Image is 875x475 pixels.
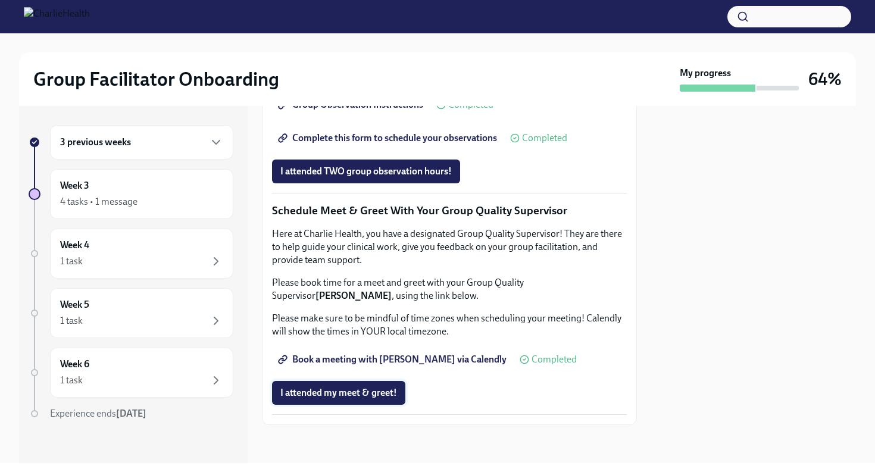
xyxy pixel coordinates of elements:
[272,381,405,405] button: I attended my meet & greet!
[60,195,137,208] div: 4 tasks • 1 message
[272,126,505,150] a: Complete this form to schedule your observations
[33,67,279,91] h2: Group Facilitator Onboarding
[29,288,233,338] a: Week 51 task
[680,67,731,80] strong: My progress
[522,133,567,143] span: Completed
[60,374,83,387] div: 1 task
[60,314,83,327] div: 1 task
[280,387,397,399] span: I attended my meet & greet!
[50,125,233,160] div: 3 previous weeks
[24,7,90,26] img: CharlieHealth
[60,255,83,268] div: 1 task
[272,276,627,302] p: Please book time for a meet and greet with your Group Quality Supervisor , using the link below.
[272,203,627,218] p: Schedule Meet & Greet With Your Group Quality Supervisor
[29,229,233,279] a: Week 41 task
[272,227,627,267] p: Here at Charlie Health, you have a designated Group Quality Supervisor! They are there to help gu...
[60,298,89,311] h6: Week 5
[280,165,452,177] span: I attended TWO group observation hours!
[116,408,146,419] strong: [DATE]
[272,348,515,371] a: Book a meeting with [PERSON_NAME] via Calendly
[280,354,507,365] span: Book a meeting with [PERSON_NAME] via Calendly
[532,355,577,364] span: Completed
[60,136,131,149] h6: 3 previous weeks
[315,290,392,301] strong: [PERSON_NAME]
[280,132,497,144] span: Complete this form to schedule your observations
[60,179,89,192] h6: Week 3
[808,68,842,90] h3: 64%
[60,358,89,371] h6: Week 6
[29,348,233,398] a: Week 61 task
[448,100,493,110] span: Completed
[29,169,233,219] a: Week 34 tasks • 1 message
[60,239,89,252] h6: Week 4
[272,160,460,183] button: I attended TWO group observation hours!
[50,408,146,419] span: Experience ends
[272,312,627,338] p: Please make sure to be mindful of time zones when scheduling your meeting! Calendly will show the...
